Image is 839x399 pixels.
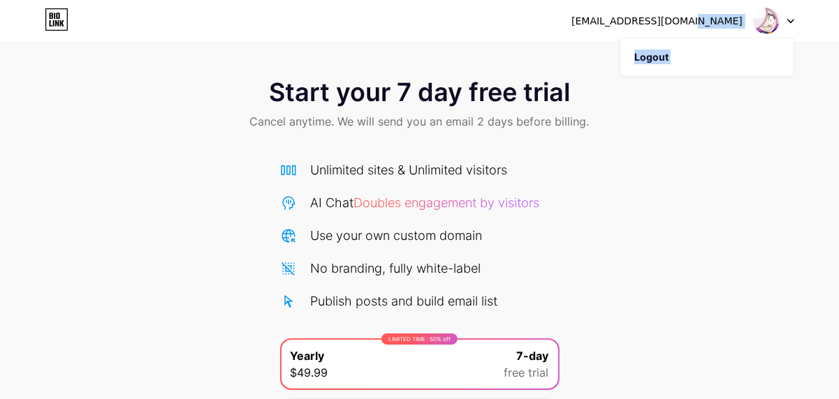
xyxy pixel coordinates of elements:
[291,347,325,364] span: Yearly
[504,364,549,381] span: free trial
[571,14,743,29] div: [EMAIL_ADDRESS][DOMAIN_NAME]
[311,193,540,212] div: AI Chat
[381,333,458,345] div: LIMITED TIME : 50% off
[354,195,540,210] span: Doubles engagement by visitors
[517,347,549,364] span: 7-day
[250,113,590,130] span: Cancel anytime. We will send you an email 2 days before billing.
[753,8,780,34] img: nullbrawl12
[311,259,481,278] div: No branding, fully white-label
[311,292,498,310] div: Publish posts and build email list
[620,38,794,76] li: Logout
[311,226,483,245] div: Use your own custom domain
[311,160,508,179] div: Unlimited sites & Unlimited visitors
[291,364,328,381] span: $49.99
[269,78,570,106] span: Start your 7 day free trial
